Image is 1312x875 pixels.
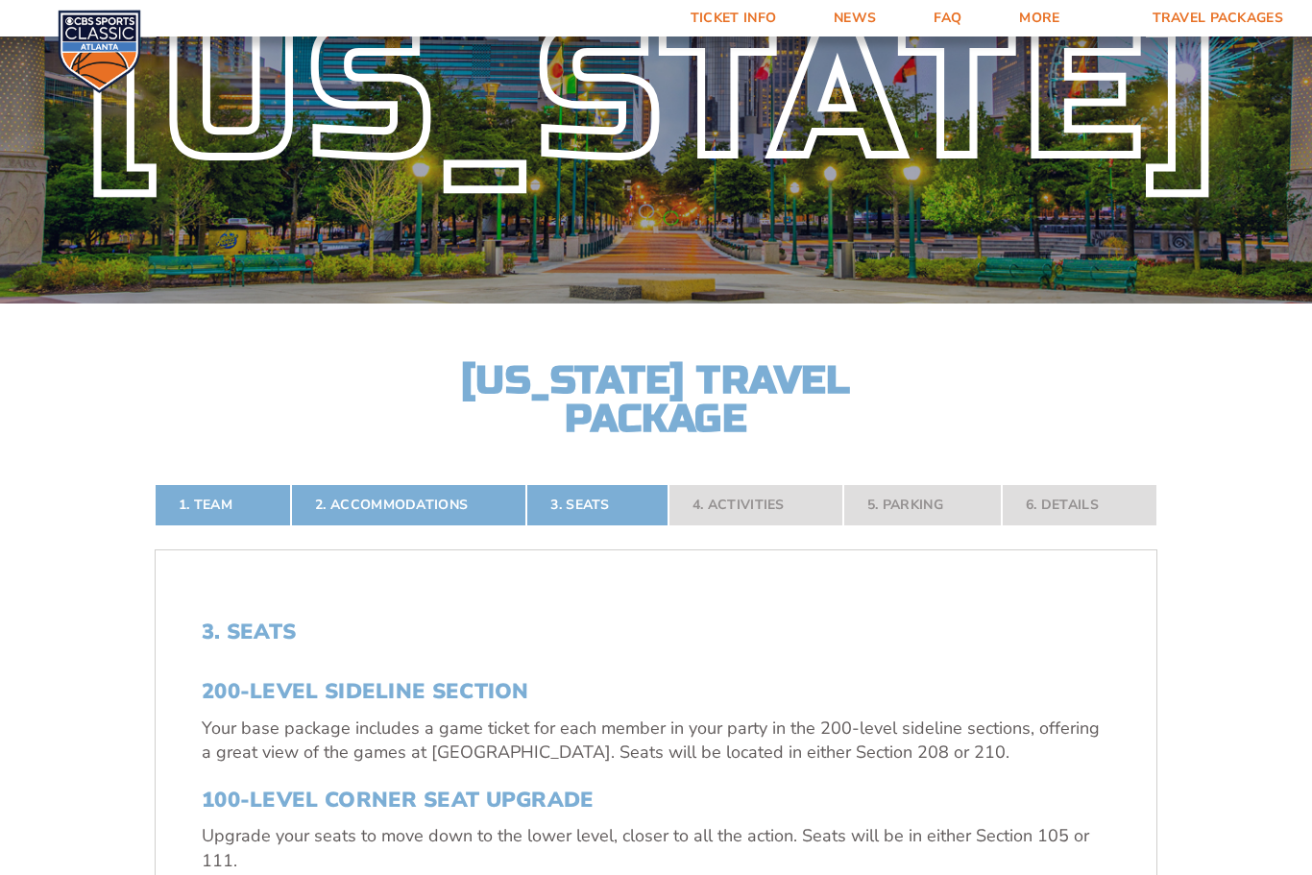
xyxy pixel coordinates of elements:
p: Upgrade your seats to move down to the lower level, closer to all the action. Seats will be in ei... [202,824,1110,872]
a: 2. Accommodations [291,484,526,526]
img: CBS Sports Classic [58,10,141,93]
h3: 100-Level Corner Seat Upgrade [202,788,1110,813]
h2: [US_STATE] Travel Package [445,361,867,438]
p: Your base package includes a game ticket for each member in your party in the 200-level sideline ... [202,717,1110,765]
h3: 200-Level Sideline Section [202,679,1110,704]
a: 1. Team [155,484,291,526]
h2: 3. Seats [202,620,1110,644]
